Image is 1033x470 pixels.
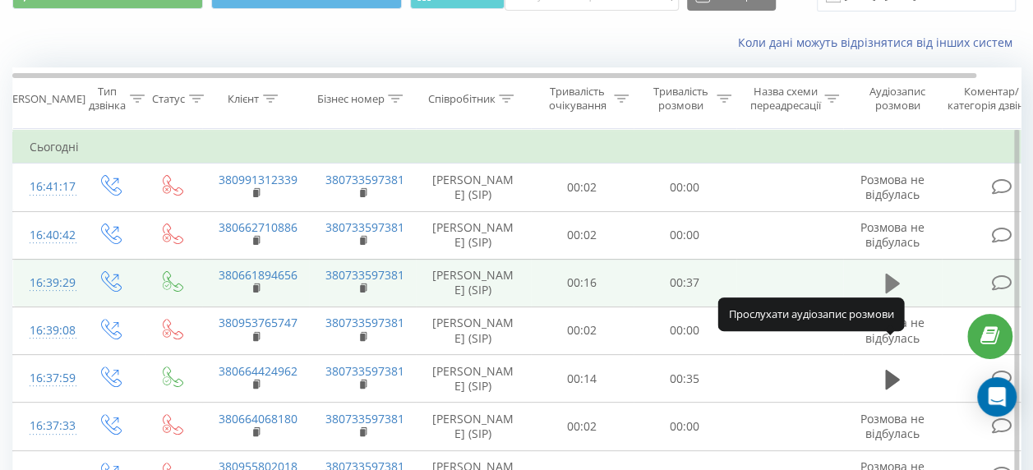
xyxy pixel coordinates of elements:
div: Прослухати аудіозапис розмови [717,297,904,330]
div: 16:37:59 [30,362,62,394]
div: Open Intercom Messenger [977,377,1017,417]
div: 16:40:42 [30,219,62,251]
td: 00:35 [634,355,736,403]
span: Розмова не відбулась [860,315,925,345]
td: 00:02 [531,211,634,259]
td: [PERSON_NAME] (SIP) [416,355,531,403]
span: Розмова не відбулась [860,411,925,441]
div: Тривалість очікування [545,85,610,113]
td: [PERSON_NAME] (SIP) [416,306,531,354]
div: 16:37:33 [30,410,62,442]
span: Розмова не відбулась [860,219,925,250]
td: 00:02 [531,403,634,450]
a: 380662710886 [219,219,297,235]
a: 380733597381 [325,267,404,283]
div: Тип дзвінка [89,85,126,113]
div: Бізнес номер [316,92,384,106]
a: 380733597381 [325,411,404,426]
td: 00:37 [634,259,736,306]
td: 00:00 [634,306,736,354]
td: [PERSON_NAME] (SIP) [416,259,531,306]
a: 380733597381 [325,172,404,187]
td: 00:00 [634,211,736,259]
div: 16:39:08 [30,315,62,347]
span: Розмова не відбулась [860,172,925,202]
td: [PERSON_NAME] (SIP) [416,164,531,211]
div: Співробітник [427,92,495,106]
td: 00:00 [634,164,736,211]
td: 00:02 [531,306,634,354]
div: Аудіозапис розмови [857,85,937,113]
td: 00:02 [531,164,634,211]
a: 380953765747 [219,315,297,330]
div: 16:41:17 [30,171,62,203]
a: 380664068180 [219,411,297,426]
div: 16:39:29 [30,267,62,299]
a: 380733597381 [325,363,404,379]
a: 380733597381 [325,219,404,235]
div: Назва схеми переадресації [749,85,820,113]
div: Клієнт [228,92,259,106]
a: 380991312339 [219,172,297,187]
a: 380664424962 [219,363,297,379]
a: 380733597381 [325,315,404,330]
td: [PERSON_NAME] (SIP) [416,403,531,450]
div: [PERSON_NAME] [2,92,85,106]
div: Тривалість розмови [648,85,712,113]
div: Статус [152,92,185,106]
td: 00:00 [634,403,736,450]
td: 00:16 [531,259,634,306]
a: Коли дані можуть відрізнятися вiд інших систем [738,35,1021,50]
td: 00:14 [531,355,634,403]
a: 380661894656 [219,267,297,283]
td: [PERSON_NAME] (SIP) [416,211,531,259]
